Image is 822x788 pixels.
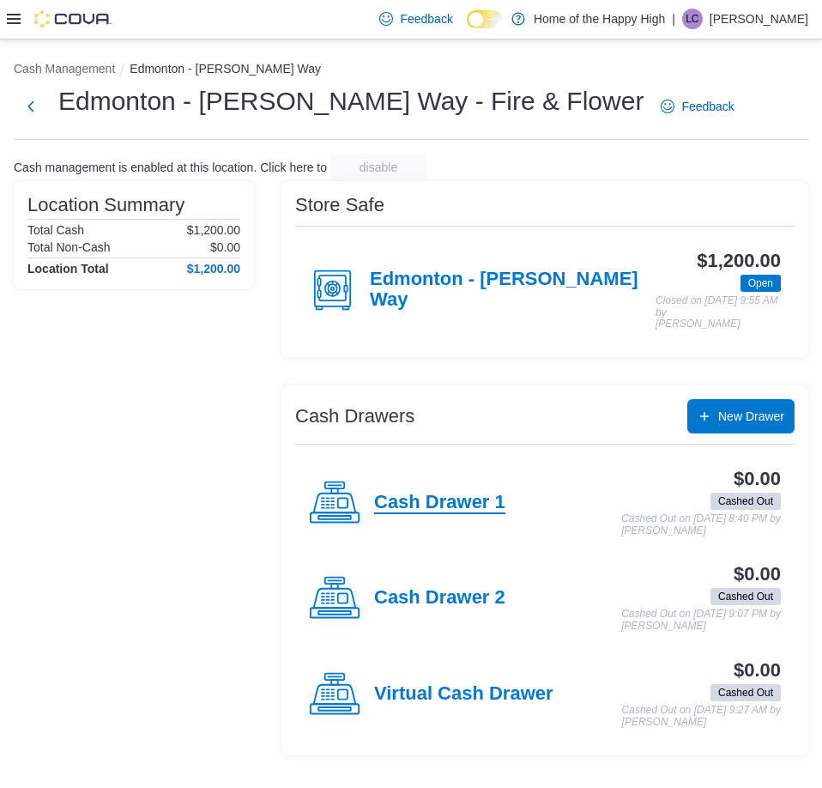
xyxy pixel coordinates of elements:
[360,159,397,176] span: disable
[210,240,240,254] p: $0.00
[370,269,656,312] h4: Edmonton - [PERSON_NAME] Way
[27,262,109,276] h4: Location Total
[14,60,808,81] nav: An example of EuiBreadcrumbs
[374,683,553,706] h4: Virtual Cash Drawer
[14,62,115,76] button: Cash Management
[34,10,112,27] img: Cova
[58,84,644,118] h1: Edmonton - [PERSON_NAME] Way - Fire & Flower
[534,9,665,29] p: Home of the Happy High
[374,587,505,609] h4: Cash Drawer 2
[621,609,781,632] p: Cashed Out on [DATE] 9:07 PM by [PERSON_NAME]
[686,9,698,29] span: LC
[467,28,468,29] span: Dark Mode
[295,195,384,215] h3: Store Safe
[656,295,781,330] p: Closed on [DATE] 9:55 AM by [PERSON_NAME]
[14,161,327,174] p: Cash management is enabled at this location. Click here to
[718,408,784,425] span: New Drawer
[621,513,781,536] p: Cashed Out on [DATE] 8:40 PM by [PERSON_NAME]
[622,705,781,728] p: Cashed Out on [DATE] 9:27 AM by [PERSON_NAME]
[400,10,452,27] span: Feedback
[681,98,734,115] span: Feedback
[372,2,459,36] a: Feedback
[697,251,781,271] h3: $1,200.00
[740,275,781,292] span: Open
[710,684,781,701] span: Cashed Out
[654,89,740,124] a: Feedback
[710,9,808,29] p: [PERSON_NAME]
[734,469,781,489] h3: $0.00
[330,154,426,181] button: disable
[27,240,111,254] h6: Total Non-Cash
[748,276,773,291] span: Open
[718,589,773,604] span: Cashed Out
[14,89,48,124] button: Next
[718,494,773,509] span: Cashed Out
[672,9,675,29] p: |
[682,9,703,29] div: Lucas Crilley
[718,685,773,700] span: Cashed Out
[187,223,240,237] p: $1,200.00
[710,493,781,510] span: Cashed Out
[734,660,781,681] h3: $0.00
[187,262,240,276] h4: $1,200.00
[734,564,781,585] h3: $0.00
[27,195,184,215] h3: Location Summary
[27,223,84,237] h6: Total Cash
[687,399,795,433] button: New Drawer
[130,62,321,76] button: Edmonton - [PERSON_NAME] Way
[295,406,414,427] h3: Cash Drawers
[710,588,781,605] span: Cashed Out
[467,10,503,28] input: Dark Mode
[374,492,505,514] h4: Cash Drawer 1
